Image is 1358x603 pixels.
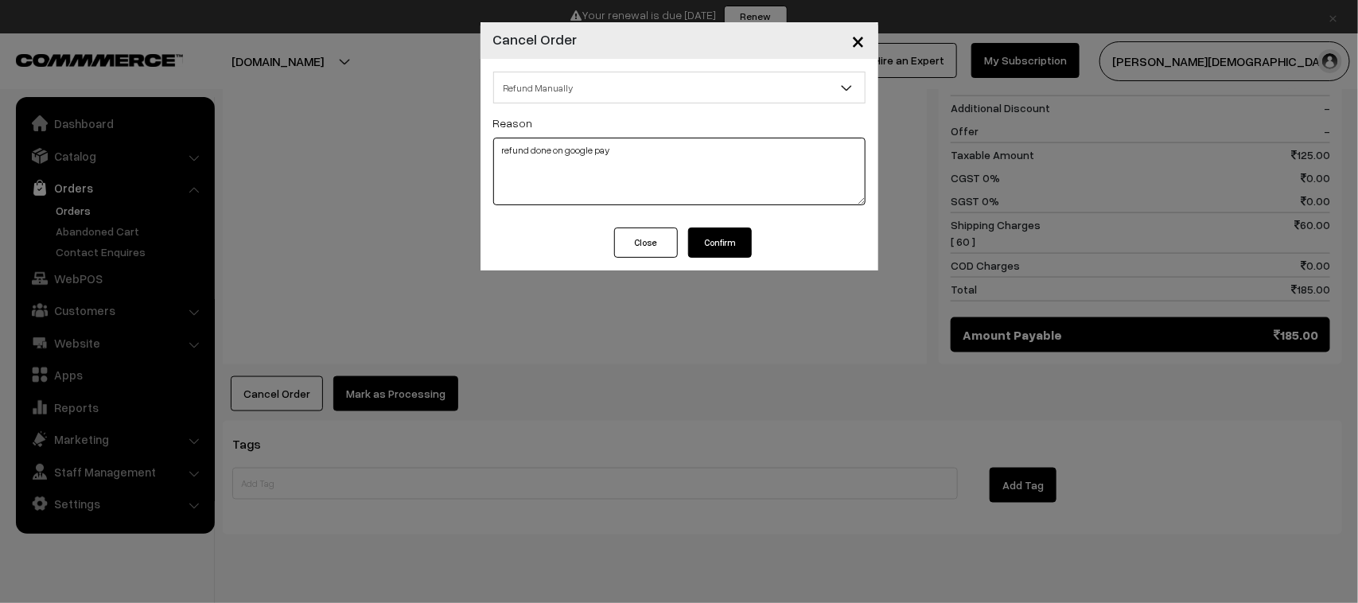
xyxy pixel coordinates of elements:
[688,228,752,258] button: Confirm
[493,115,533,131] label: Reason
[614,228,678,258] button: Close
[493,29,578,50] h4: Cancel Order
[852,25,866,55] span: ×
[493,72,866,103] span: Refund Manually
[839,16,878,65] button: Close
[494,74,865,102] span: Refund Manually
